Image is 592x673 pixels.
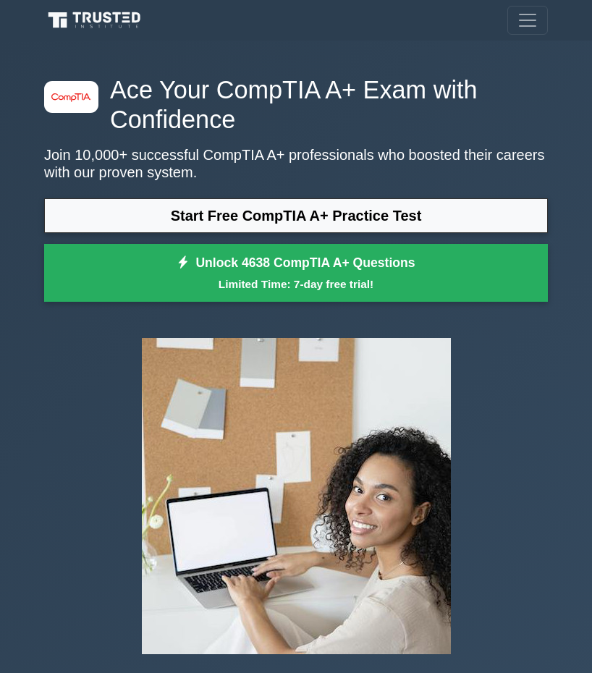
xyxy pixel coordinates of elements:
[44,146,548,181] p: Join 10,000+ successful CompTIA A+ professionals who boosted their careers with our proven system.
[44,75,548,135] h1: Ace Your CompTIA A+ Exam with Confidence
[507,6,548,35] button: Toggle navigation
[44,198,548,233] a: Start Free CompTIA A+ Practice Test
[62,276,530,292] small: Limited Time: 7-day free trial!
[44,244,548,302] a: Unlock 4638 CompTIA A+ QuestionsLimited Time: 7-day free trial!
